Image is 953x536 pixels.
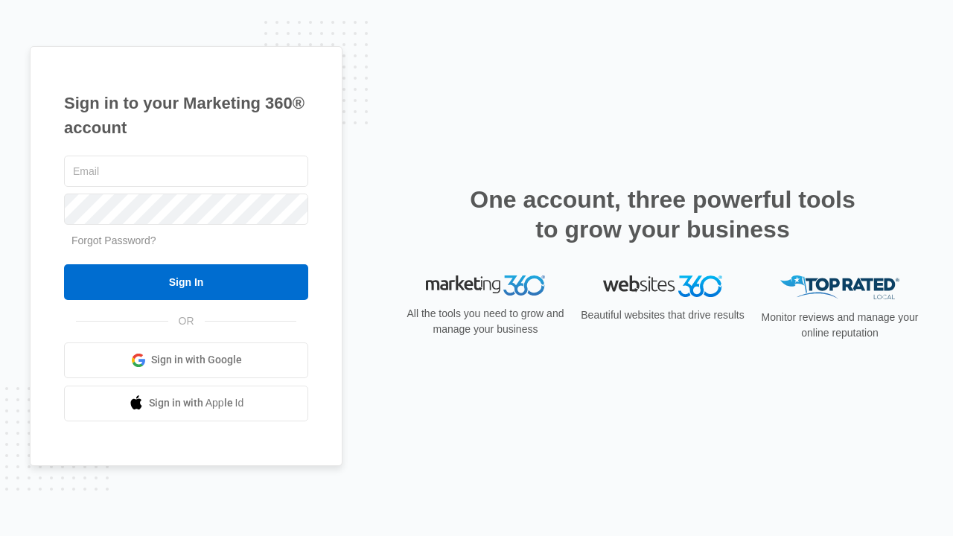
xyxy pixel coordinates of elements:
[168,313,205,329] span: OR
[64,342,308,378] a: Sign in with Google
[426,275,545,296] img: Marketing 360
[151,352,242,368] span: Sign in with Google
[756,310,923,341] p: Monitor reviews and manage your online reputation
[71,234,156,246] a: Forgot Password?
[780,275,899,300] img: Top Rated Local
[64,264,308,300] input: Sign In
[402,306,569,337] p: All the tools you need to grow and manage your business
[149,395,244,411] span: Sign in with Apple Id
[603,275,722,297] img: Websites 360
[64,156,308,187] input: Email
[64,91,308,140] h1: Sign in to your Marketing 360® account
[465,185,860,244] h2: One account, three powerful tools to grow your business
[64,386,308,421] a: Sign in with Apple Id
[579,307,746,323] p: Beautiful websites that drive results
